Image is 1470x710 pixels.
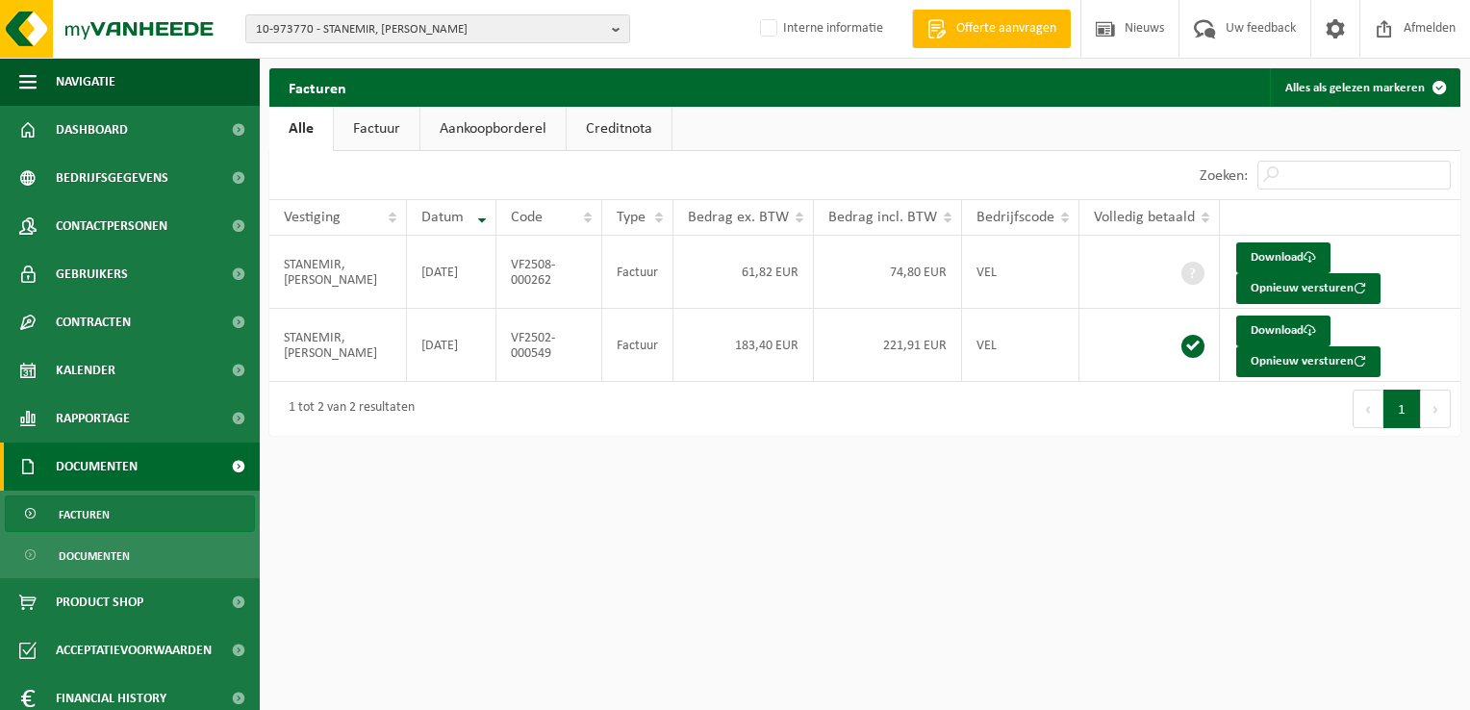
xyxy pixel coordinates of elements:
span: Acceptatievoorwaarden [56,626,212,674]
td: 61,82 EUR [673,236,814,309]
a: Alle [269,107,333,151]
span: Offerte aanvragen [951,19,1061,38]
span: Type [617,210,646,225]
a: Facturen [5,495,255,532]
td: VF2508-000262 [496,236,602,309]
a: Creditnota [567,107,672,151]
td: 74,80 EUR [814,236,962,309]
span: Dashboard [56,106,128,154]
span: Bedrijfsgegevens [56,154,168,202]
td: 221,91 EUR [814,309,962,382]
span: Vestiging [284,210,341,225]
td: VEL [962,236,1079,309]
td: [DATE] [407,309,496,382]
span: Contracten [56,298,131,346]
td: STANEMIR, [PERSON_NAME] [269,236,407,309]
a: Offerte aanvragen [912,10,1071,48]
a: Aankoopborderel [420,107,566,151]
span: Contactpersonen [56,202,167,250]
td: 183,40 EUR [673,309,814,382]
td: Factuur [602,236,673,309]
h2: Facturen [269,68,366,106]
button: 10-973770 - STANEMIR, [PERSON_NAME] [245,14,630,43]
button: Opnieuw versturen [1236,346,1381,377]
div: 1 tot 2 van 2 resultaten [279,392,415,426]
span: Documenten [56,443,138,491]
td: VEL [962,309,1079,382]
span: Gebruikers [56,250,128,298]
td: [DATE] [407,236,496,309]
span: Bedrag incl. BTW [828,210,937,225]
td: STANEMIR, [PERSON_NAME] [269,309,407,382]
a: Download [1236,316,1331,346]
td: Factuur [602,309,673,382]
span: 10-973770 - STANEMIR, [PERSON_NAME] [256,15,604,44]
span: Navigatie [56,58,115,106]
button: Previous [1353,390,1383,428]
span: Volledig betaald [1094,210,1195,225]
span: Bedrag ex. BTW [688,210,789,225]
span: Bedrijfscode [976,210,1054,225]
span: Code [511,210,543,225]
a: Factuur [334,107,419,151]
span: Rapportage [56,394,130,443]
span: Product Shop [56,578,143,626]
span: Facturen [59,496,110,533]
a: Documenten [5,537,255,573]
span: Kalender [56,346,115,394]
button: Next [1421,390,1451,428]
button: 1 [1383,390,1421,428]
span: Documenten [59,538,130,574]
button: Alles als gelezen markeren [1270,68,1458,107]
button: Opnieuw versturen [1236,273,1381,304]
label: Zoeken: [1200,168,1248,184]
td: VF2502-000549 [496,309,602,382]
span: Datum [421,210,464,225]
label: Interne informatie [756,14,883,43]
a: Download [1236,242,1331,273]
